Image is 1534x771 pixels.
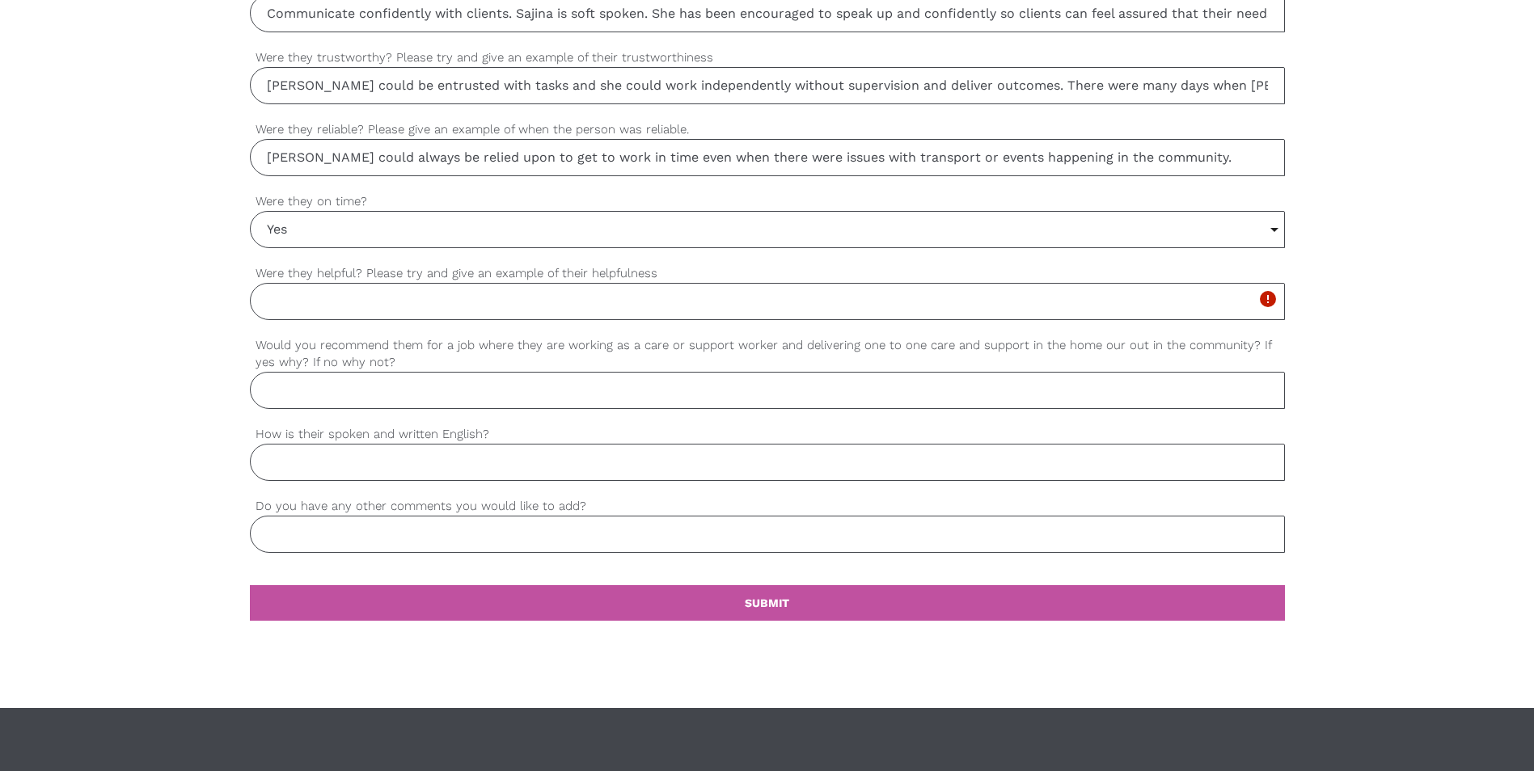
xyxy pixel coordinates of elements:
[1258,289,1278,309] i: error
[250,336,1285,372] label: Would you recommend them for a job where they are working as a care or support worker and deliver...
[250,497,1285,516] label: Do you have any other comments you would like to add?
[250,264,1285,283] label: Were they helpful? Please try and give an example of their helpfulness
[250,425,1285,444] label: How is their spoken and written English?
[250,120,1285,139] label: Were they reliable? Please give an example of when the person was reliable.
[250,192,1285,211] label: Were they on time?
[745,596,789,609] b: SUBMIT
[250,48,1285,67] label: Were they trustworthy? Please try and give an example of their trustworthiness
[250,585,1285,621] a: SUBMIT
